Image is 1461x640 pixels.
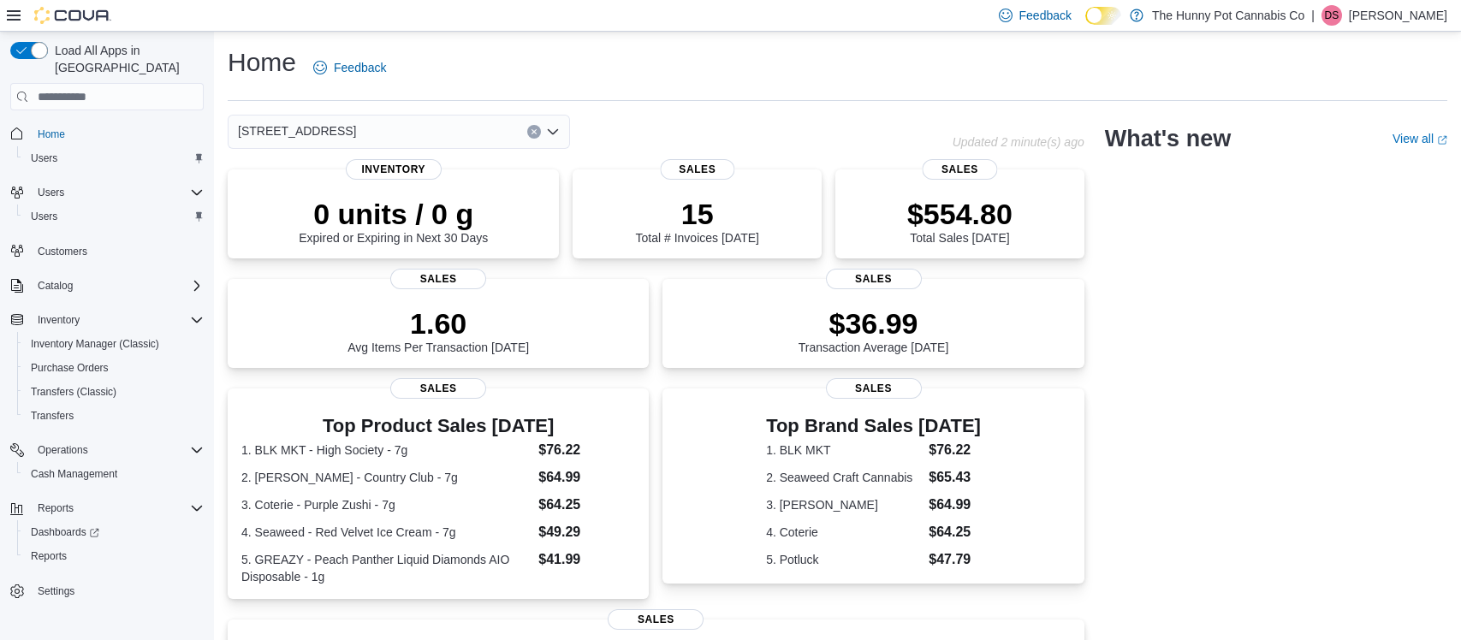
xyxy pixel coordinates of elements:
[1085,7,1121,25] input: Dark Mode
[31,240,204,262] span: Customers
[38,313,80,327] span: Inventory
[3,578,211,603] button: Settings
[31,310,86,330] button: Inventory
[31,409,74,423] span: Transfers
[546,125,560,139] button: Open list of options
[3,274,211,298] button: Catalog
[31,581,81,601] a: Settings
[48,42,204,76] span: Load All Apps in [GEOGRAPHIC_DATA]
[538,440,635,460] dd: $76.22
[929,467,981,488] dd: $65.43
[3,121,211,145] button: Home
[24,546,74,566] a: Reports
[527,125,541,139] button: Clear input
[1325,5,1339,26] span: DS
[766,496,922,513] dt: 3. [PERSON_NAME]
[38,245,87,258] span: Customers
[34,7,111,24] img: Cova
[17,544,211,568] button: Reports
[38,443,88,457] span: Operations
[31,361,109,375] span: Purchase Orders
[38,186,64,199] span: Users
[538,522,635,542] dd: $49.29
[24,406,80,426] a: Transfers
[241,441,532,459] dt: 1. BLK MKT - High Society - 7g
[1393,132,1447,145] a: View allExternal link
[238,121,356,141] span: [STREET_ADDRESS]
[390,378,486,399] span: Sales
[24,522,106,542] a: Dashboards
[766,551,922,568] dt: 5. Potluck
[24,334,204,354] span: Inventory Manager (Classic)
[826,269,922,289] span: Sales
[17,520,211,544] a: Dashboards
[24,358,204,378] span: Purchase Orders
[907,197,1013,231] p: $554.80
[24,546,204,566] span: Reports
[766,469,922,486] dt: 2. Seaweed Craft Cannabis
[31,498,80,519] button: Reports
[31,580,204,601] span: Settings
[1437,135,1447,145] svg: External link
[31,276,80,296] button: Catalog
[3,308,211,332] button: Inventory
[929,440,981,460] dd: $76.22
[299,197,488,245] div: Expired or Expiring in Next 30 Days
[31,122,204,144] span: Home
[799,306,949,341] p: $36.99
[31,151,57,165] span: Users
[24,334,166,354] a: Inventory Manager (Classic)
[766,416,981,436] h3: Top Brand Sales [DATE]
[24,522,204,542] span: Dashboards
[660,159,734,180] span: Sales
[31,124,72,145] a: Home
[24,382,123,402] a: Transfers (Classic)
[636,197,759,245] div: Total # Invoices [DATE]
[241,496,532,513] dt: 3. Coterie - Purple Zushi - 7g
[24,206,64,227] a: Users
[1152,5,1304,26] p: The Hunny Pot Cannabis Co
[334,59,386,76] span: Feedback
[31,182,204,203] span: Users
[38,127,65,141] span: Home
[228,45,296,80] h1: Home
[538,549,635,570] dd: $41.99
[17,404,211,428] button: Transfers
[241,524,532,541] dt: 4. Seaweed - Red Velvet Ice Cream - 7g
[31,525,99,539] span: Dashboards
[538,495,635,515] dd: $64.25
[31,182,71,203] button: Users
[299,197,488,231] p: 0 units / 0 g
[31,210,57,223] span: Users
[31,440,95,460] button: Operations
[1321,5,1342,26] div: Dayton Sobon
[1349,5,1447,26] p: [PERSON_NAME]
[17,356,211,380] button: Purchase Orders
[17,204,211,228] button: Users
[347,306,529,354] div: Avg Items Per Transaction [DATE]
[24,148,204,169] span: Users
[17,380,211,404] button: Transfers (Classic)
[38,501,74,515] span: Reports
[24,148,64,169] a: Users
[31,498,204,519] span: Reports
[929,495,981,515] dd: $64.99
[24,464,204,484] span: Cash Management
[608,609,704,630] span: Sales
[24,206,204,227] span: Users
[31,467,117,481] span: Cash Management
[31,310,204,330] span: Inventory
[1019,7,1072,24] span: Feedback
[31,440,204,460] span: Operations
[17,462,211,486] button: Cash Management
[24,358,116,378] a: Purchase Orders
[538,467,635,488] dd: $64.99
[31,276,204,296] span: Catalog
[766,441,922,459] dt: 1. BLK MKT
[241,416,635,436] h3: Top Product Sales [DATE]
[17,146,211,170] button: Users
[31,337,159,351] span: Inventory Manager (Classic)
[907,197,1013,245] div: Total Sales [DATE]
[3,181,211,204] button: Users
[346,159,442,180] span: Inventory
